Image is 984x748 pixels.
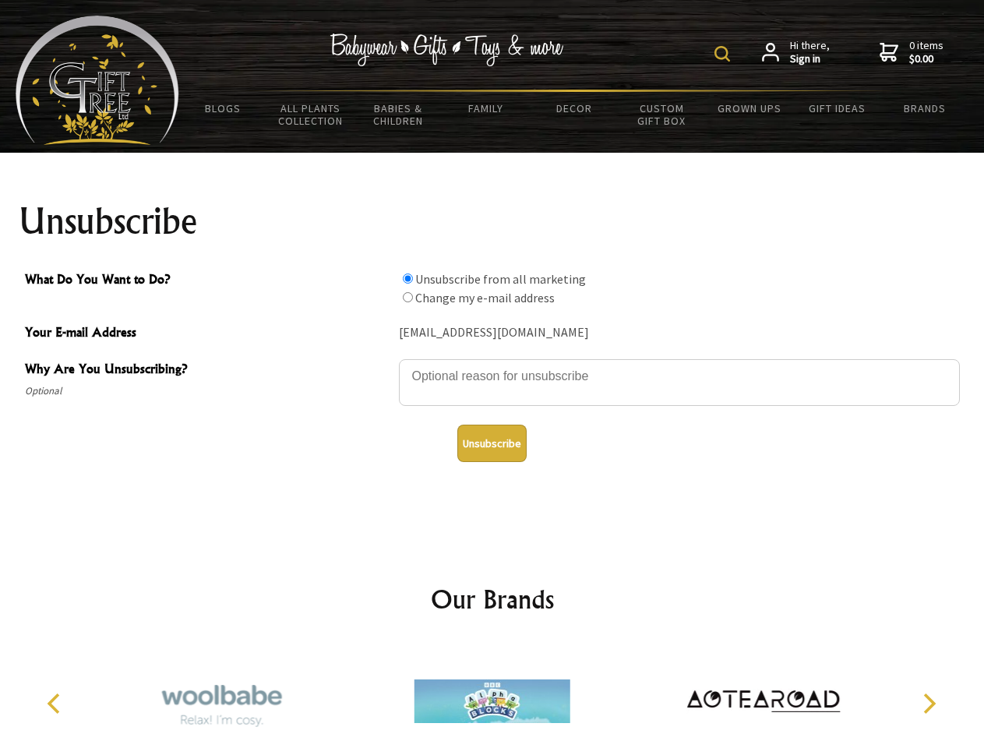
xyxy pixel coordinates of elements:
a: Gift Ideas [793,92,881,125]
h1: Unsubscribe [19,203,966,240]
img: product search [714,46,730,62]
strong: Sign in [790,52,830,66]
a: Hi there,Sign in [762,39,830,66]
img: Babyware - Gifts - Toys and more... [16,16,179,145]
textarea: Why Are You Unsubscribing? [399,359,960,406]
label: Change my e-mail address [415,290,555,305]
img: Babywear - Gifts - Toys & more [330,34,564,66]
span: Optional [25,382,391,400]
span: Your E-mail Address [25,323,391,345]
a: 0 items$0.00 [880,39,943,66]
a: Babies & Children [354,92,443,137]
span: 0 items [909,38,943,66]
button: Unsubscribe [457,425,527,462]
strong: $0.00 [909,52,943,66]
a: BLOGS [179,92,267,125]
span: Why Are You Unsubscribing? [25,359,391,382]
span: Hi there, [790,39,830,66]
label: Unsubscribe from all marketing [415,271,586,287]
input: What Do You Want to Do? [403,292,413,302]
a: Grown Ups [705,92,793,125]
a: Brands [881,92,969,125]
a: All Plants Collection [267,92,355,137]
button: Previous [39,686,73,721]
a: Custom Gift Box [618,92,706,137]
span: What Do You Want to Do? [25,270,391,292]
button: Next [912,686,946,721]
h2: Our Brands [31,580,954,618]
div: [EMAIL_ADDRESS][DOMAIN_NAME] [399,321,960,345]
a: Decor [530,92,618,125]
input: What Do You Want to Do? [403,273,413,284]
a: Family [443,92,531,125]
